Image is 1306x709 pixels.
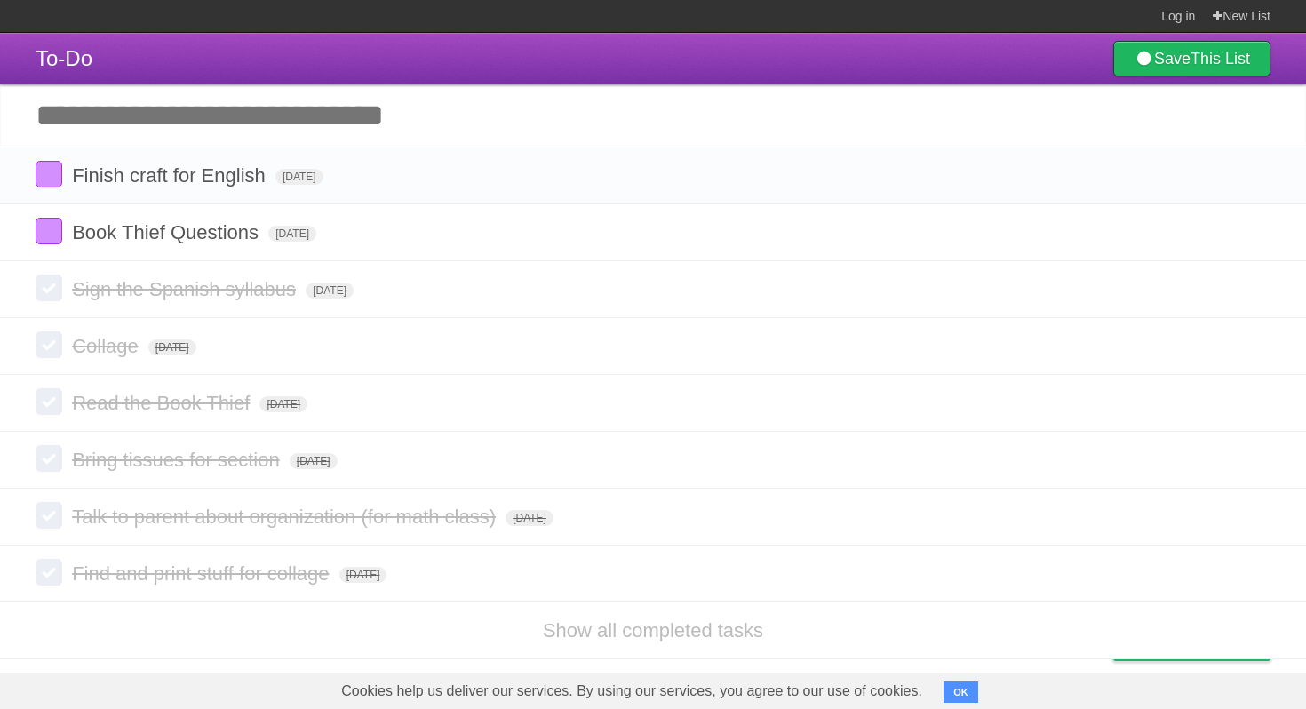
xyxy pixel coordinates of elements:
span: Buy me a coffee [1151,629,1262,660]
label: Done [36,502,62,529]
span: To-Do [36,46,92,70]
a: Show all completed tasks [543,619,763,641]
span: [DATE] [339,567,387,583]
button: OK [944,681,978,703]
span: [DATE] [506,510,553,526]
span: Finish craft for English [72,164,270,187]
a: SaveThis List [1113,41,1270,76]
span: Read the Book Thief [72,392,254,414]
span: [DATE] [290,453,338,469]
label: Done [36,445,62,472]
span: Bring tissues for section [72,449,284,471]
label: Done [36,331,62,358]
span: Find and print stuff for collage [72,562,333,585]
label: Done [36,161,62,187]
span: [DATE] [306,283,354,299]
span: [DATE] [268,226,316,242]
label: Done [36,218,62,244]
span: [DATE] [148,339,196,355]
span: Collage [72,335,143,357]
span: Talk to parent about organization (for math class) [72,506,500,528]
span: Book Thief Questions [72,221,263,243]
label: Done [36,275,62,301]
span: Sign the Spanish syllabus [72,278,300,300]
span: Cookies help us deliver our services. By using our services, you agree to our use of cookies. [323,673,940,709]
span: [DATE] [275,169,323,185]
label: Done [36,388,62,415]
span: [DATE] [259,396,307,412]
label: Done [36,559,62,586]
b: This List [1191,50,1250,68]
